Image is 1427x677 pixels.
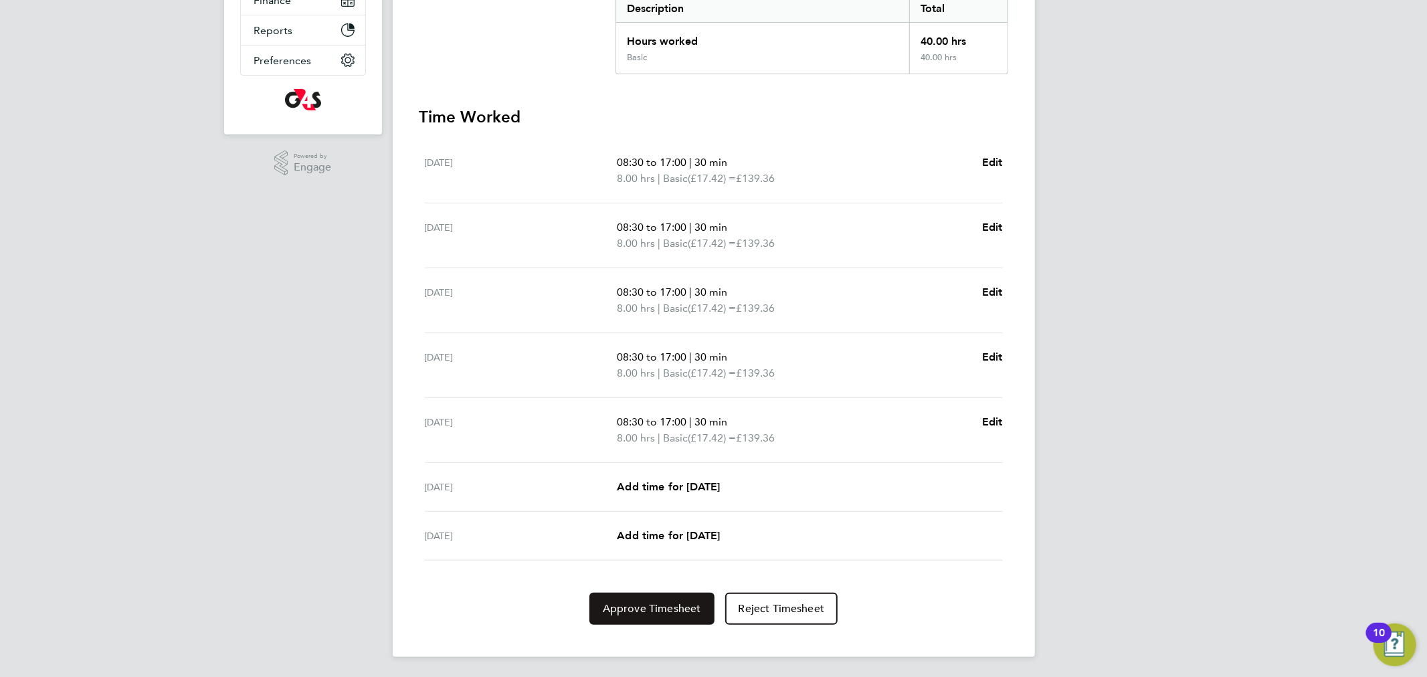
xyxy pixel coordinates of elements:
span: Powered by [294,151,331,162]
span: 08:30 to 17:00 [617,156,686,169]
div: Basic [627,52,647,63]
span: Basic [663,235,688,252]
span: Basic [663,365,688,381]
span: 8.00 hrs [617,431,655,444]
span: Edit [982,156,1003,169]
span: (£17.42) = [688,431,736,444]
span: | [689,221,692,233]
button: Approve Timesheet [589,593,715,625]
div: [DATE] [425,528,617,544]
div: [DATE] [425,349,617,381]
a: Edit [982,349,1003,365]
span: Approve Timesheet [603,602,701,615]
span: | [689,351,692,363]
span: | [658,172,660,185]
span: (£17.42) = [688,302,736,314]
span: (£17.42) = [688,172,736,185]
button: Open Resource Center, 10 new notifications [1373,623,1416,666]
a: Add time for [DATE] [617,479,720,495]
span: 30 min [694,156,727,169]
div: [DATE] [425,155,617,187]
span: 8.00 hrs [617,302,655,314]
span: 08:30 to 17:00 [617,351,686,363]
span: 08:30 to 17:00 [617,221,686,233]
a: Edit [982,155,1003,171]
span: £139.36 [736,367,775,379]
span: Edit [982,415,1003,428]
span: (£17.42) = [688,237,736,250]
span: | [658,431,660,444]
a: Powered byEngage [274,151,331,176]
span: Add time for [DATE] [617,480,720,493]
span: | [689,156,692,169]
a: Edit [982,219,1003,235]
button: Preferences [241,45,365,75]
div: [DATE] [425,479,617,495]
span: 08:30 to 17:00 [617,286,686,298]
div: 40.00 hrs [909,52,1007,74]
h3: Time Worked [419,106,1008,128]
div: 40.00 hrs [909,23,1007,52]
span: Edit [982,351,1003,363]
div: Hours worked [616,23,910,52]
div: 10 [1373,633,1385,650]
span: 8.00 hrs [617,172,655,185]
span: Basic [663,171,688,187]
a: Edit [982,284,1003,300]
span: Preferences [254,54,312,67]
div: [DATE] [425,219,617,252]
span: 30 min [694,351,727,363]
button: Reject Timesheet [725,593,838,625]
button: Reports [241,15,365,45]
span: | [658,302,660,314]
span: | [689,286,692,298]
a: Go to home page [240,89,366,110]
span: Edit [982,221,1003,233]
a: Add time for [DATE] [617,528,720,544]
div: [DATE] [425,284,617,316]
span: 30 min [694,221,727,233]
span: | [658,237,660,250]
span: £139.36 [736,431,775,444]
span: Add time for [DATE] [617,529,720,542]
span: Basic [663,430,688,446]
span: £139.36 [736,302,775,314]
span: 08:30 to 17:00 [617,415,686,428]
img: g4s-logo-retina.png [285,89,321,110]
span: | [689,415,692,428]
span: 8.00 hrs [617,237,655,250]
span: Edit [982,286,1003,298]
span: £139.36 [736,172,775,185]
div: [DATE] [425,414,617,446]
span: 30 min [694,286,727,298]
span: Basic [663,300,688,316]
span: 30 min [694,415,727,428]
span: Reject Timesheet [739,602,825,615]
a: Edit [982,414,1003,430]
span: Reports [254,24,293,37]
span: £139.36 [736,237,775,250]
span: 8.00 hrs [617,367,655,379]
span: | [658,367,660,379]
span: Engage [294,162,331,173]
span: (£17.42) = [688,367,736,379]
